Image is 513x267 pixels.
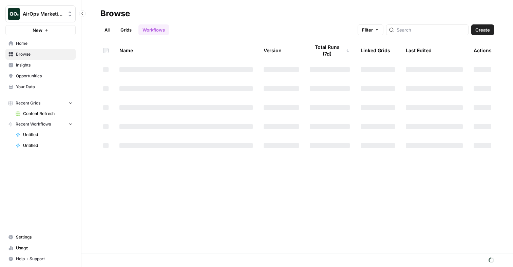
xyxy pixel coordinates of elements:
input: Search [397,26,465,33]
span: Browse [16,51,73,57]
button: Recent Workflows [5,119,76,129]
a: Insights [5,60,76,71]
span: Insights [16,62,73,68]
a: Home [5,38,76,49]
a: Untitled [13,129,76,140]
a: Untitled [13,140,76,151]
span: Untitled [23,142,73,149]
button: New [5,25,76,35]
div: Name [119,41,253,60]
span: Opportunities [16,73,73,79]
a: Grids [116,24,136,35]
div: Total Runs (7d) [310,41,350,60]
span: Help + Support [16,256,73,262]
span: Recent Grids [16,100,40,106]
a: Settings [5,232,76,243]
div: Last Edited [406,41,432,60]
a: Opportunities [5,71,76,81]
img: AirOps Marketing Logo [8,8,20,20]
div: Actions [474,41,492,60]
span: Your Data [16,84,73,90]
span: Settings [16,234,73,240]
span: Usage [16,245,73,251]
button: Workspace: AirOps Marketing [5,5,76,22]
div: Version [264,41,282,60]
button: Help + Support [5,253,76,264]
span: Home [16,40,73,46]
a: Your Data [5,81,76,92]
span: Filter [362,26,373,33]
a: Browse [5,49,76,60]
a: Usage [5,243,76,253]
span: New [33,27,42,34]
span: Recent Workflows [16,121,51,127]
a: Workflows [138,24,169,35]
button: Filter [358,24,383,35]
div: Browse [100,8,130,19]
a: All [100,24,114,35]
button: Create [471,24,494,35]
span: AirOps Marketing [23,11,64,17]
div: Linked Grids [361,41,390,60]
button: Recent Grids [5,98,76,108]
span: Untitled [23,132,73,138]
a: Content Refresh [13,108,76,119]
span: Create [475,26,490,33]
span: Content Refresh [23,111,73,117]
